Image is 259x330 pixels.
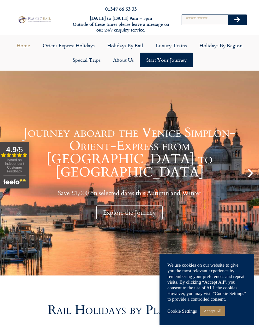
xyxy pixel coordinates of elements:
[107,53,140,67] a: About Us
[3,38,256,67] nav: Menu
[167,262,246,302] div: We use cookies on our website to give you the most relevant experience by remembering your prefer...
[71,15,171,33] h6: [DATE] to [DATE] 9am – 5pm Outside of these times please leave a message on our 24/7 enquiry serv...
[245,168,256,178] div: Next slide
[228,15,246,25] button: Search
[16,189,243,197] p: Save £1,000 on selected dates this Autumn and Winter
[105,5,137,12] a: 01347 66 53 33
[96,205,163,220] div: Explore the Journey
[167,308,197,314] a: Cookie Settings
[10,38,36,53] a: Home
[16,126,243,179] h1: Journey aboard the Venice Simplon-Orient-Express from [GEOGRAPHIC_DATA] to [GEOGRAPHIC_DATA]
[101,38,149,53] a: Holidays by Rail
[193,38,249,53] a: Holidays by Region
[36,38,101,53] a: Orient Express Holidays
[66,53,107,67] a: Special Trips
[16,304,243,316] h2: Rail Holidays by Planet Rail
[17,15,52,24] img: Planet Rail Train Holidays Logo
[149,38,193,53] a: Luxury Trains
[140,53,193,67] a: Start your Journey
[200,306,225,316] a: Accept All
